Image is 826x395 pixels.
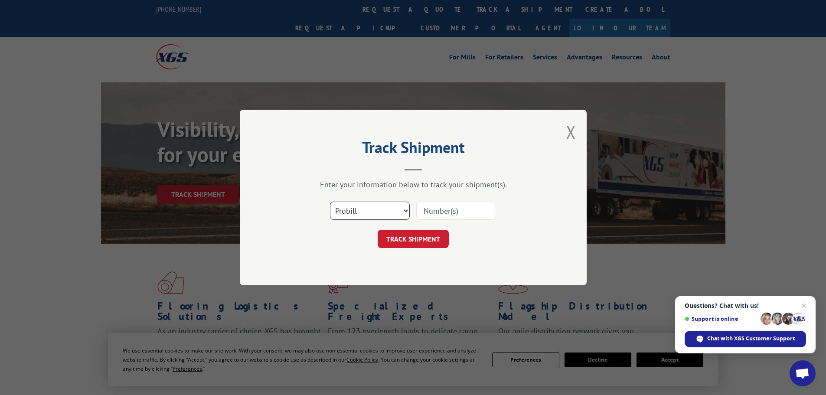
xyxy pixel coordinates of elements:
[283,141,543,158] h2: Track Shipment
[799,300,809,311] span: Close chat
[566,121,576,144] button: Close modal
[416,202,496,220] input: Number(s)
[685,302,806,309] span: Questions? Chat with us!
[378,230,449,248] button: TRACK SHIPMENT
[685,316,757,322] span: Support is online
[685,331,806,347] div: Chat with XGS Customer Support
[283,180,543,189] div: Enter your information below to track your shipment(s).
[707,335,795,343] span: Chat with XGS Customer Support
[790,360,816,386] div: Open chat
